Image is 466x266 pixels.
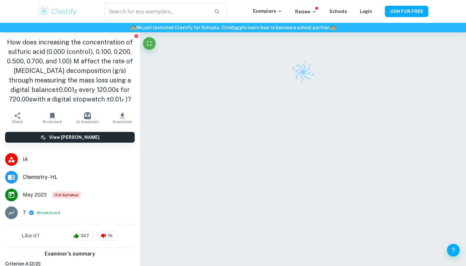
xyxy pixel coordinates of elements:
span: 🏫 [131,25,136,30]
h6: View [PERSON_NAME] [49,134,100,141]
span: Download [113,120,132,124]
p: Review [295,8,317,15]
p: 7 [23,209,26,217]
button: Download [105,109,140,127]
span: Bookmark [43,120,62,124]
input: Search for any exemplars... [104,3,209,20]
span: 367 [77,233,93,239]
span: IA [23,156,135,163]
span: Old Syllabus [52,191,81,198]
img: AI Assistant [84,112,91,119]
div: Starting from the May 2025 session, the Chemistry IA requirements have changed. It's OK to refer ... [52,191,81,198]
h6: Like it? [22,232,40,240]
button: JOIN FOR FREE [385,6,428,17]
button: Report issue [134,34,139,38]
p: Exemplars [253,8,282,15]
button: Bookmark [35,109,70,127]
button: AI Assistant [70,109,105,127]
button: Fullscreen [143,37,156,50]
div: 16 [98,231,118,241]
img: Clastify logo [38,5,78,18]
a: here [232,25,242,30]
span: Chemistry - HL [23,173,135,181]
span: May 2023 [23,191,47,199]
span: 16 [104,233,116,239]
span: ( ) [37,210,60,216]
img: Clastify logo [288,57,318,88]
h6: Examiner's summary [3,250,137,258]
span: AI Assistant [76,120,99,124]
div: 367 [70,231,94,241]
h1: How does increasing the concentration of sulfuric acid (0.000 (control), 0.100, 0.200, 0.500, 0.7... [5,37,135,104]
a: Schools [329,9,347,14]
button: Help and Feedback [447,244,460,256]
h6: We just launched Clastify for Schools. Click to learn how to become a school partner. [1,24,465,31]
button: Breakdown [38,210,59,216]
span: 🏫 [330,25,336,30]
span: Share [12,120,23,124]
button: View [PERSON_NAME] [5,132,135,143]
a: Login [360,9,372,14]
